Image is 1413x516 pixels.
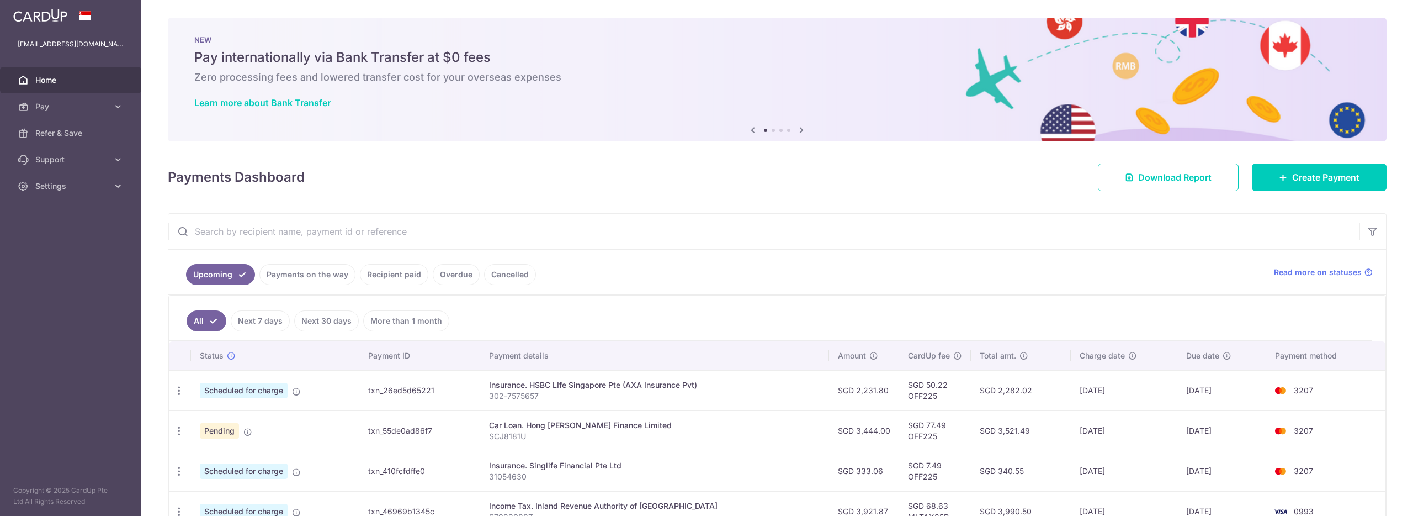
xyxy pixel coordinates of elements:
td: SGD 340.55 [971,451,1070,491]
span: 3207 [1294,466,1313,476]
span: 3207 [1294,386,1313,395]
td: [DATE] [1177,410,1267,451]
a: Overdue [433,264,480,285]
td: [DATE] [1071,410,1177,451]
div: Car Loan. Hong [PERSON_NAME] Finance Limited [489,420,821,431]
a: Read more on statuses [1274,267,1373,278]
span: Charge date [1080,350,1125,361]
a: Cancelled [484,264,536,285]
img: Bank Card [1269,424,1292,438]
p: 31054630 [489,471,821,482]
a: Upcoming [186,264,255,285]
span: Total amt. [980,350,1016,361]
a: More than 1 month [363,310,449,331]
div: Insurance. Singlife Financial Pte Ltd [489,460,821,471]
span: 3207 [1294,426,1313,435]
span: Amount [838,350,866,361]
td: SGD 77.49 OFF225 [899,410,971,451]
span: Read more on statuses [1274,267,1362,278]
td: SGD 333.06 [829,451,899,491]
th: Payment details [480,341,830,370]
a: All [187,310,226,331]
td: [DATE] [1071,370,1177,410]
td: [DATE] [1177,370,1267,410]
a: Download Report [1098,164,1239,191]
img: Bank Card [1269,465,1292,478]
td: SGD 2,231.80 [829,370,899,410]
div: Income Tax. Inland Revenue Authority of [GEOGRAPHIC_DATA] [489,501,821,512]
a: Learn more about Bank Transfer [194,97,331,108]
td: SGD 50.22 OFF225 [899,370,971,410]
span: Due date [1186,350,1219,361]
span: Scheduled for charge [200,464,288,479]
span: 0993 [1294,507,1314,516]
a: Next 7 days [231,310,290,331]
span: Support [35,154,108,165]
span: Pay [35,101,108,112]
img: Bank transfer banner [168,18,1387,141]
td: SGD 7.49 OFF225 [899,451,971,491]
input: Search by recipient name, payment id or reference [168,214,1359,249]
a: Recipient paid [360,264,428,285]
a: Create Payment [1252,164,1387,191]
p: SCJ8181U [489,431,821,442]
h6: Zero processing fees and lowered transfer cost for your overseas expenses [194,71,1360,84]
span: Scheduled for charge [200,383,288,398]
span: Status [200,350,224,361]
td: txn_55de0ad86f7 [359,410,480,451]
th: Payment method [1266,341,1385,370]
p: NEW [194,35,1360,44]
a: Next 30 days [294,310,359,331]
span: Home [35,75,108,86]
td: SGD 3,444.00 [829,410,899,451]
p: [EMAIL_ADDRESS][DOMAIN_NAME] [18,39,124,50]
img: CardUp [13,9,67,22]
td: SGD 3,521.49 [971,410,1070,451]
span: CardUp fee [908,350,950,361]
p: 302-7575657 [489,391,821,402]
h4: Payments Dashboard [168,167,305,187]
td: [DATE] [1177,451,1267,491]
td: [DATE] [1071,451,1177,491]
h5: Pay internationally via Bank Transfer at $0 fees [194,49,1360,66]
span: Refer & Save [35,128,108,139]
td: txn_26ed5d65221 [359,370,480,410]
span: Create Payment [1292,171,1359,184]
td: txn_410fcfdffe0 [359,451,480,491]
th: Payment ID [359,341,480,370]
img: Bank Card [1269,384,1292,397]
span: Settings [35,181,108,192]
span: Download Report [1138,171,1212,184]
td: SGD 2,282.02 [971,370,1070,410]
span: Pending [200,423,239,439]
a: Payments on the way [259,264,355,285]
div: Insurance. HSBC LIfe Singapore Pte (AXA Insurance Pvt) [489,380,821,391]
